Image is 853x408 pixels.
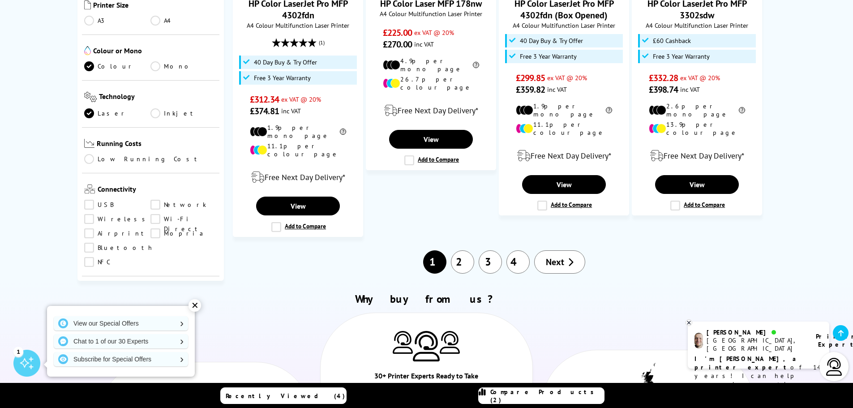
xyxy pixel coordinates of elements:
[54,316,188,331] a: View our Special Offers
[707,336,805,352] div: [GEOGRAPHIC_DATA], [GEOGRAPHIC_DATA]
[451,250,474,274] a: 2
[694,355,823,397] p: of 14 years! I can help you choose the right product
[440,331,460,354] img: Printer Experts
[281,95,321,103] span: ex VAT @ 20%
[516,72,545,84] span: £299.85
[220,387,347,404] a: Recently Viewed (4)
[649,84,678,95] span: £398.74
[520,53,577,60] span: Free 3 Year Warranty
[694,355,799,371] b: I'm [PERSON_NAME], a printer expert
[371,98,491,123] div: modal_delivery
[250,142,346,158] li: 11.1p per colour page
[637,21,757,30] span: A4 Colour Multifunction Laser Printer
[150,16,217,26] a: A4
[250,94,279,105] span: £312.34
[520,37,583,44] span: 40 Day Buy & Try Offer
[680,85,700,94] span: inc VAT
[478,387,604,404] a: Compare Products (2)
[383,27,412,39] span: £225.00
[825,358,843,376] img: user-headset-light.svg
[319,34,325,51] span: (1)
[84,200,151,210] a: USB
[250,105,279,117] span: £374.81
[414,40,434,48] span: inc VAT
[547,85,567,94] span: inc VAT
[414,28,454,37] span: ex VAT @ 20%
[99,92,217,104] span: Technology
[84,16,151,26] a: A3
[371,9,491,18] span: A4 Colour Multifunction Laser Printer
[54,334,188,348] a: Chat to 1 of our 30 Experts
[670,201,725,210] label: Add to Compare
[404,155,459,165] label: Add to Compare
[506,250,530,274] a: 4
[504,143,624,168] div: modal_delivery
[84,214,151,224] a: Wireless
[84,154,218,164] a: Low Running Cost
[637,143,757,168] div: modal_delivery
[383,57,479,73] li: 4.9p per mono page
[271,222,326,232] label: Add to Compare
[383,75,479,91] li: 26.7p per colour page
[254,59,317,66] span: 40 Day Buy & Try Offer
[256,197,339,215] a: View
[150,61,217,71] a: Mono
[84,46,91,55] img: Colour or Mono
[250,124,346,140] li: 1.9p per mono page
[226,392,345,400] span: Recently Viewed (4)
[655,175,738,194] a: View
[653,53,710,60] span: Free 3 Year Warranty
[516,102,612,118] li: 1.9p per mono page
[150,108,217,118] a: Inkjet
[84,108,151,118] a: Laser
[254,74,311,82] span: Free 3 Year Warranty
[373,370,480,396] div: 30+ Printer Experts Ready to Take Your Call
[84,185,95,193] img: Connectivity
[636,363,660,404] img: UK tax payer
[694,333,703,348] img: ashley-livechat.png
[504,21,624,30] span: A4 Colour Multifunction Laser Printer
[534,250,585,274] a: Next
[84,257,151,267] a: NFC
[383,39,412,50] span: £270.00
[707,328,805,336] div: [PERSON_NAME]
[490,388,604,404] span: Compare Products (2)
[150,200,217,210] a: Network
[13,347,23,356] div: 1
[537,201,592,210] label: Add to Compare
[516,120,612,137] li: 11.1p per colour page
[649,102,745,118] li: 2.6p per mono page
[649,72,678,84] span: £332.28
[413,331,440,362] img: Printer Experts
[150,228,217,238] a: Mopria
[281,107,301,115] span: inc VAT
[393,331,413,354] img: Printer Experts
[93,46,218,57] span: Colour or Mono
[84,228,151,238] a: Airprint
[84,139,95,148] img: Running Costs
[238,165,358,190] div: modal_delivery
[479,250,502,274] a: 3
[84,243,154,253] a: Bluetooth
[150,214,217,224] a: Wi-Fi Direct
[97,139,217,150] span: Running Costs
[547,73,587,82] span: ex VAT @ 20%
[54,352,188,366] a: Subscribe for Special Offers
[93,0,218,11] span: Printer Size
[84,61,151,71] a: Colour
[522,175,605,194] a: View
[238,21,358,30] span: A4 Colour Multifunction Laser Printer
[98,185,218,195] span: Connectivity
[680,73,720,82] span: ex VAT @ 20%
[94,292,759,306] h2: Why buy from us?
[516,84,545,95] span: £359.82
[84,92,97,102] img: Technology
[546,256,564,268] span: Next
[84,0,91,9] img: Printer Size
[649,120,745,137] li: 13.9p per colour page
[389,130,472,149] a: View
[653,37,691,44] span: £60 Cashback
[189,299,201,312] div: ✕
